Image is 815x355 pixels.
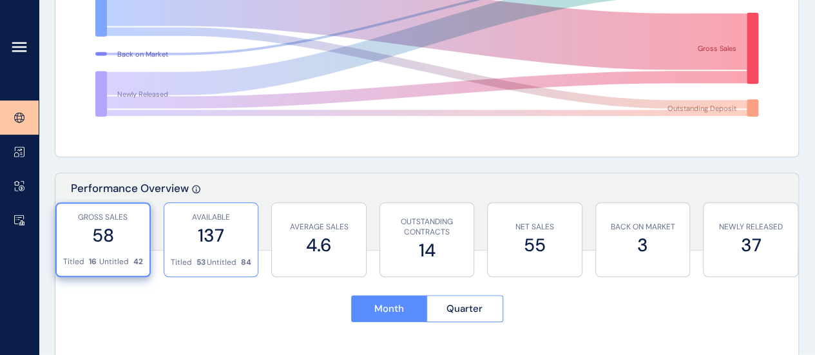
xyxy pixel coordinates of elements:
[89,256,97,267] p: 16
[710,222,791,233] p: NEWLY RELEASED
[494,222,575,233] p: NET SALES
[494,233,575,258] label: 55
[387,238,468,263] label: 14
[351,295,427,322] button: Month
[71,181,189,250] p: Performance Overview
[602,222,684,233] p: BACK ON MARKET
[387,216,468,238] p: OUTSTANDING CONTRACTS
[197,257,206,268] p: 53
[374,302,404,315] span: Month
[133,256,143,267] p: 42
[427,295,503,322] button: Quarter
[171,257,192,268] p: Titled
[171,223,252,248] label: 137
[446,302,483,315] span: Quarter
[63,223,143,248] label: 58
[171,212,252,223] p: AVAILABLE
[63,212,143,223] p: GROSS SALES
[63,256,84,267] p: Titled
[207,257,236,268] p: Untitled
[99,256,129,267] p: Untitled
[710,233,791,258] label: 37
[241,257,251,268] p: 84
[278,233,360,258] label: 4.6
[602,233,684,258] label: 3
[278,222,360,233] p: AVERAGE SALES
